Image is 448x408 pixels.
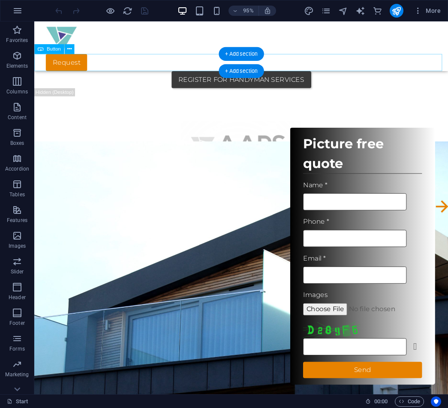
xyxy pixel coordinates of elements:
[355,6,366,16] button: text_generator
[410,4,444,18] button: More
[390,4,403,18] button: publish
[391,6,401,16] i: Publish
[355,6,365,16] i: AI Writer
[321,6,331,16] i: Pages (Ctrl+Alt+S)
[380,398,382,405] span: :
[7,396,28,407] a: Click to cancel selection. Double-click to open Pages
[304,6,314,16] i: Design (Ctrl+Alt+Y)
[9,320,25,327] p: Footer
[9,345,25,352] p: Forms
[373,6,382,16] i: Commerce
[122,6,132,16] button: reload
[229,6,259,16] button: 95%
[47,47,61,51] span: Button
[219,64,264,78] div: + Add section
[7,217,27,224] p: Features
[9,243,26,249] p: Images
[321,6,331,16] button: pages
[373,6,383,16] button: commerce
[6,37,28,44] p: Favorites
[395,396,424,407] button: Code
[6,88,28,95] p: Columns
[8,114,27,121] p: Content
[304,6,314,16] button: design
[338,6,349,16] button: navigator
[9,294,26,301] p: Header
[431,396,441,407] button: Usercentrics
[10,140,24,147] p: Boxes
[264,7,271,15] i: On resize automatically adjust zoom level to fit chosen device.
[5,371,29,378] p: Marketing
[374,396,388,407] span: 00 00
[6,63,28,69] p: Elements
[365,396,388,407] h6: Session time
[11,268,24,275] p: Slider
[219,47,264,61] div: + Add section
[414,6,441,15] span: More
[5,165,29,172] p: Accordion
[105,6,115,16] button: Click here to leave preview mode and continue editing
[241,6,255,16] h6: 95%
[338,6,348,16] i: Navigator
[9,191,25,198] p: Tables
[399,396,420,407] span: Code
[123,6,132,16] i: Reload page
